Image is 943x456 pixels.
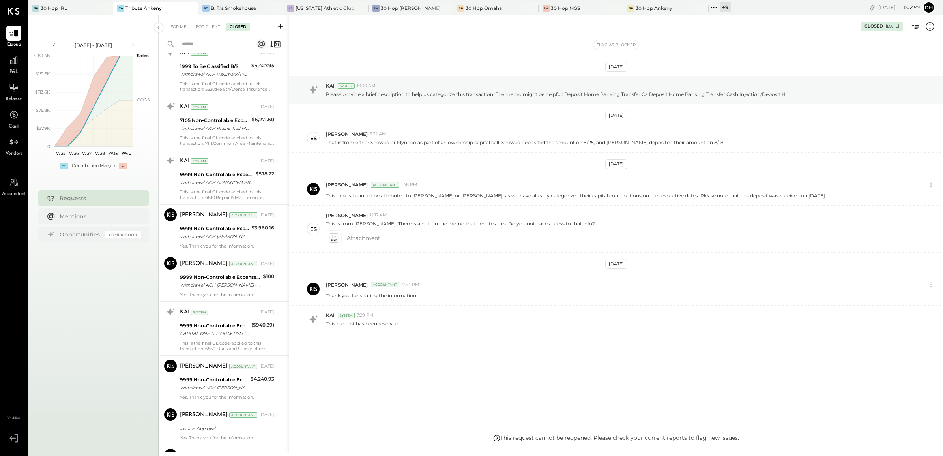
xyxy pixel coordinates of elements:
[229,364,257,369] div: Accountant
[551,5,580,11] div: 30 Hop MGS
[229,261,257,266] div: Accountant
[180,70,249,78] div: Withdrawal ACH Wellmark/TYPE: EB Withdrawal ACH Wellmark/TYPE: EBILLING CO: Wellmark NA
[180,330,249,338] div: CAPITAL ONE AUTOPAY PYMT AuthDate 26-J ul - 1184
[326,281,368,288] span: [PERSON_NAME]
[60,42,127,49] div: [DATE] - [DATE]
[605,62,627,72] div: [DATE]
[180,424,272,432] div: Invoice Approval
[192,23,224,31] div: For Client
[296,5,354,11] div: [US_STATE] Athletic Club
[326,192,826,199] p: This deposit cannot be attributed to [PERSON_NAME] or [PERSON_NAME], as we have already categoriz...
[605,259,627,269] div: [DATE]
[326,139,724,146] p: That is from either Shewco or Flynnco as part of an ownership capital call. Shewco deposited the ...
[41,5,67,11] div: 30 Hop IRL
[56,150,65,156] text: W35
[259,363,274,370] div: [DATE]
[180,135,274,146] div: This is the final GL code applied to this transaction: 7111:Common Area Maintenance (sub-account ...
[868,3,876,11] div: copy link
[326,220,595,227] p: This is from [PERSON_NAME]. There is a note in the memo that denotes this. Do you not have access...
[310,225,317,233] div: ES
[34,53,50,58] text: $189.4K
[229,412,257,418] div: Accountant
[0,53,27,76] a: P&L
[180,124,249,132] div: Withdrawal ACH Prairie Trail Ma/ Withdrawal ACH Prairie Trail Ma/TYPE: WEB PMTS CO: Pra
[191,104,208,110] div: System
[180,243,274,249] div: Yes. Thank you for the information.
[922,1,935,14] button: Dh
[370,212,387,218] span: 12:17 AM
[180,62,249,70] div: 1999 To Be Classified B/S
[370,131,386,137] span: 3:32 AM
[180,157,189,165] div: KAI
[326,312,335,319] span: KAI
[259,212,274,218] div: [DATE]
[6,96,22,103] span: Balance
[226,23,250,31] div: Closed
[180,225,249,233] div: 9999 Non-Controllable Expenses:Other Income and Expenses:To Be Classified P&L
[371,282,399,287] div: Accountant
[137,53,149,58] text: Sales
[47,144,50,149] text: 0
[371,182,399,188] div: Accountant
[457,5,464,12] div: 3H
[326,131,368,137] span: [PERSON_NAME]
[326,212,368,219] span: [PERSON_NAME]
[345,230,380,246] span: 1 Attachment
[180,49,189,57] div: KAI
[720,2,731,12] div: + 9
[191,310,208,315] div: System
[108,150,118,156] text: W39
[191,158,208,164] div: System
[211,5,256,11] div: B. T.'s Smokehouse
[32,5,39,12] div: 3H
[372,5,380,12] div: 3H
[180,103,189,111] div: KAI
[72,163,115,169] div: Contribution Margin
[259,261,274,267] div: [DATE]
[864,23,883,30] div: Closed
[252,116,274,124] div: $6,271.60
[202,5,210,12] div: BT
[326,292,417,299] p: Thank you for sharing the information.
[180,394,274,400] div: Yes. Thank you for the information.
[60,231,101,238] div: Opportunities
[287,5,294,12] div: IA
[886,24,899,29] div: [DATE]
[0,107,27,130] a: Cash
[338,83,355,89] div: System
[180,411,228,419] div: [PERSON_NAME]
[180,233,249,240] div: Withdrawal ACH [PERSON_NAME] - DIVVYP/ Withdrawal ACH EWALLET - DIVVYP/TYPE: Divvy Cred CO: E
[357,312,374,319] span: 7:29 PM
[167,23,191,31] div: For Me
[180,281,260,289] div: Withdrawal ACH [PERSON_NAME] - DIVVYP/ Withdrawal ACH EWALLET - DIVVYP/TYPE: Divvy Cred CO: E
[326,91,786,98] p: Please provide a brief description to help us categorize this transaction. The memo might be help...
[229,212,257,218] div: Accountant
[180,384,248,392] div: Withdrawal ACH [PERSON_NAME] - DIVVYP/ Withdrawal ACH EWALLET - DIVVYP/TYPE: Divvy Cred CO: E
[36,71,50,77] text: $151.5K
[60,212,137,220] div: Mentions
[605,111,627,120] div: [DATE]
[191,50,208,56] div: System
[82,150,92,156] text: W37
[180,292,274,297] div: Yes. Thank you for the information.
[251,375,274,383] div: $4,240.93
[259,412,274,418] div: [DATE]
[636,5,672,11] div: 30 Hop Ankeny
[69,150,79,156] text: W36
[180,178,253,186] div: Withdrawal ACH ADVANCED PROBLEM/ Withdrawal ACH ADVANCED PROBLEM/TYPE: SALE CO: ADVANCE
[259,104,274,110] div: [DATE]
[180,260,228,268] div: [PERSON_NAME]
[310,135,317,142] div: ES
[35,89,50,95] text: $113.6K
[259,309,274,315] div: [DATE]
[121,150,131,156] text: W40
[0,26,27,49] a: Queue
[180,116,249,124] div: 7105 Non-Controllable Expenses:Property Expenses:Rent/Lease
[263,272,274,280] div: $100
[259,50,274,56] div: [DATE]
[60,163,68,169] div: +
[105,231,141,238] div: Coming Soon
[180,435,274,441] div: Yes. Thank you for the information.
[180,308,189,316] div: KAI
[0,135,27,158] a: Vendors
